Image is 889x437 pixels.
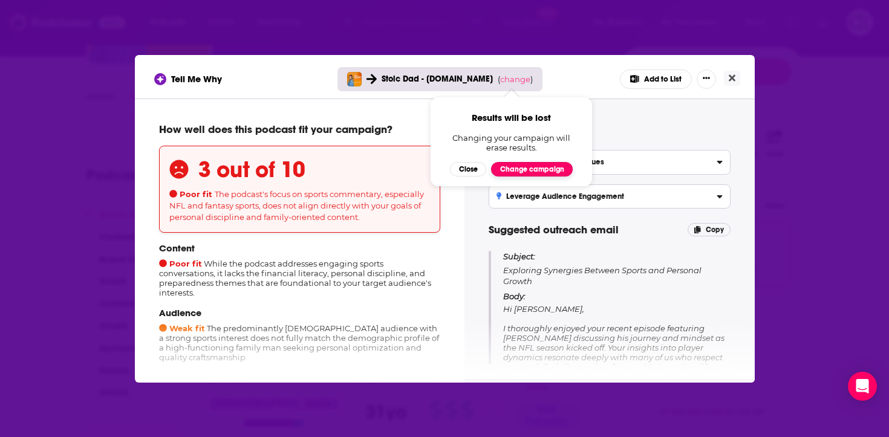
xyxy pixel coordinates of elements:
p: How well does this podcast fit your campaign? [159,123,440,136]
div: Open Intercom Messenger [848,372,877,401]
span: The podcast's focus on sports commentary, especially NFL and fantasy sports, does not align direc... [169,189,424,222]
h4: Tips for pitching [489,123,731,136]
h3: Leverage Audience Engagement [497,192,625,201]
img: Up & Adams [347,72,362,86]
span: Stoic Dad - [DOMAIN_NAME] [382,74,493,84]
span: Poor fit [159,259,202,268]
span: Subject: [503,251,535,262]
p: Audience [159,307,440,319]
button: Close [450,162,486,176]
span: Results will be lost [472,112,551,123]
span: Tell Me Why [171,73,222,85]
span: Copy [706,225,724,234]
button: Show More Button [697,70,716,89]
span: Body: [503,291,526,301]
span: Suggested outreach email [489,223,619,236]
button: Add to List [620,70,692,89]
button: Close [724,71,740,86]
img: tell me why sparkle [156,75,164,83]
span: ( ) [498,74,533,84]
h3: 3 out of 10 [198,156,305,183]
div: While the podcast addresses engaging sports conversations, it lacks the financial literacy, perso... [159,242,440,297]
button: Change campaign [491,162,573,176]
div: The predominantly [DEMOGRAPHIC_DATA] audience with a strong sports interest does not fully match ... [159,307,440,362]
p: Content [159,242,440,254]
span: Weak fit [159,323,205,333]
span: change [500,74,530,84]
span: Changing your campaign will erase results. [451,133,571,152]
span: Poor fit [169,189,212,199]
p: Exploring Synergies Between Sports and Personal Growth [503,251,730,286]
